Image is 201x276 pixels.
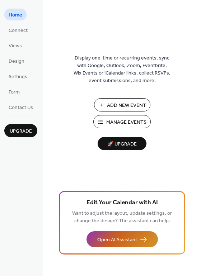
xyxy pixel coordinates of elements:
[4,24,32,36] a: Connect
[102,139,142,149] span: 🚀 Upgrade
[9,11,22,19] span: Home
[87,198,158,208] span: Edit Your Calendar with AI
[4,101,37,113] a: Contact Us
[9,89,20,96] span: Form
[4,39,26,51] a: Views
[97,236,137,244] span: Open AI Assistant
[9,73,27,81] span: Settings
[74,54,170,85] span: Display one-time or recurring events, sync with Google, Outlook, Zoom, Eventbrite, Wix Events or ...
[87,231,158,247] button: Open AI Assistant
[4,86,24,97] a: Form
[4,70,32,82] a: Settings
[10,128,32,135] span: Upgrade
[106,119,146,126] span: Manage Events
[9,27,28,34] span: Connect
[4,124,37,137] button: Upgrade
[4,9,27,20] a: Home
[4,55,29,67] a: Design
[93,115,151,128] button: Manage Events
[72,209,172,226] span: Want to adjust the layout, update settings, or change the design? The assistant can help.
[9,58,24,65] span: Design
[107,102,146,109] span: Add New Event
[98,137,146,150] button: 🚀 Upgrade
[9,104,33,111] span: Contact Us
[9,42,22,50] span: Views
[94,98,150,111] button: Add New Event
